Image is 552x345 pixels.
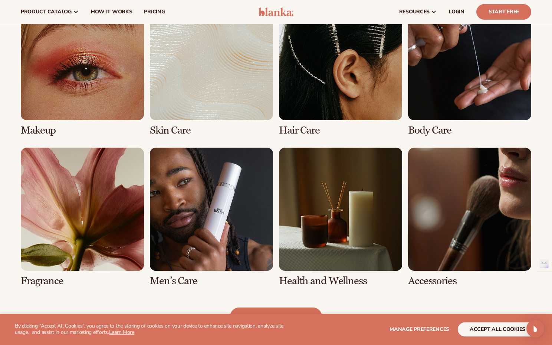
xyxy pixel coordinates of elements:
[399,9,430,15] span: resources
[259,7,294,16] img: logo
[279,148,402,287] div: 7 / 8
[449,9,464,15] span: LOGIN
[458,322,537,336] button: accept all cookies
[150,148,273,287] div: 6 / 8
[21,125,144,136] h3: Makeup
[526,320,544,338] div: Open Intercom Messenger
[390,326,449,333] span: Manage preferences
[21,148,144,287] div: 5 / 8
[15,323,296,336] p: By clicking "Accept All Cookies", you agree to the storing of cookies on your device to enhance s...
[408,148,531,287] div: 8 / 8
[476,4,531,20] a: Start Free
[150,125,273,136] h3: Skin Care
[21,9,72,15] span: product catalog
[408,125,531,136] h3: Body Care
[144,9,165,15] span: pricing
[91,9,132,15] span: How It Works
[390,322,449,336] button: Manage preferences
[279,125,402,136] h3: Hair Care
[109,329,134,336] a: Learn More
[230,308,322,325] a: view full catalog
